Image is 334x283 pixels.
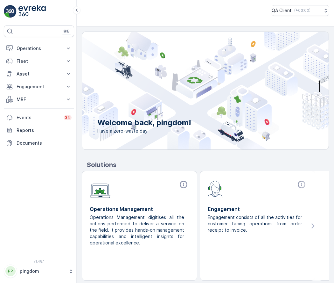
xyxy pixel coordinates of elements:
[97,128,191,134] span: Have a zero-waste day
[5,266,16,276] div: PP
[4,55,74,68] button: Fleet
[90,180,110,198] img: module-icon
[208,180,223,198] img: module-icon
[4,259,74,263] span: v 1.48.1
[65,115,70,120] p: 34
[63,29,70,34] p: ⌘B
[4,80,74,93] button: Engagement
[18,5,46,18] img: logo_light-DOdMpM7g.png
[17,71,61,77] p: Asset
[4,124,74,137] a: Reports
[272,5,329,16] button: QA Client(+03:00)
[4,111,74,124] a: Events34
[4,265,74,278] button: PPpingdom
[4,93,74,106] button: MRF
[87,160,329,170] p: Solutions
[208,205,307,213] p: Engagement
[20,268,65,274] p: pingdom
[17,45,61,52] p: Operations
[17,83,61,90] p: Engagement
[4,68,74,80] button: Asset
[272,7,292,14] p: QA Client
[17,96,61,103] p: MRF
[294,8,310,13] p: ( +03:00 )
[17,127,72,134] p: Reports
[208,214,302,233] p: Engagement consists of all the activities for customer facing operations from order receipt to in...
[4,5,17,18] img: logo
[4,137,74,149] a: Documents
[97,118,191,128] p: Welcome back, pingdom!
[53,32,329,149] img: city illustration
[17,58,61,64] p: Fleet
[17,140,72,146] p: Documents
[17,114,60,121] p: Events
[4,42,74,55] button: Operations
[90,205,189,213] p: Operations Management
[90,214,184,246] p: Operations Management digitises all the actions performed to deliver a service on the field. It p...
